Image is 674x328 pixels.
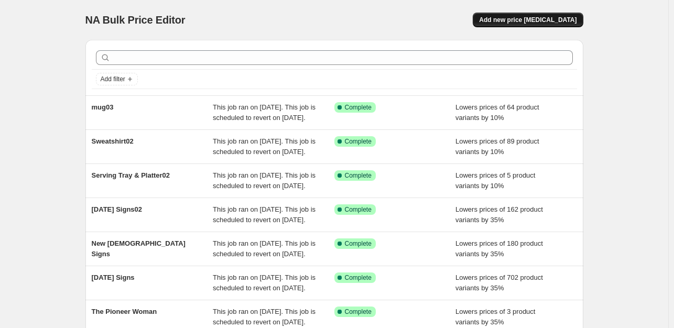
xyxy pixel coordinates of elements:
[92,171,170,179] span: Serving Tray & Platter02
[345,205,372,214] span: Complete
[213,274,316,292] span: This job ran on [DATE]. This job is scheduled to revert on [DATE].
[92,205,143,213] span: [DATE] Signs02
[101,75,125,83] span: Add filter
[213,137,316,156] span: This job ran on [DATE]. This job is scheduled to revert on [DATE].
[92,137,134,145] span: Sweatshirt02
[455,274,543,292] span: Lowers prices of 702 product variants by 35%
[345,103,372,112] span: Complete
[213,171,316,190] span: This job ran on [DATE]. This job is scheduled to revert on [DATE].
[92,239,186,258] span: New [DEMOGRAPHIC_DATA] Signs
[92,274,135,281] span: [DATE] Signs
[473,13,583,27] button: Add new price [MEDICAL_DATA]
[479,16,577,24] span: Add new price [MEDICAL_DATA]
[213,308,316,326] span: This job ran on [DATE]. This job is scheduled to revert on [DATE].
[455,171,535,190] span: Lowers prices of 5 product variants by 10%
[85,14,186,26] span: NA Bulk Price Editor
[213,103,316,122] span: This job ran on [DATE]. This job is scheduled to revert on [DATE].
[92,308,157,315] span: The Pioneer Woman
[455,308,535,326] span: Lowers prices of 3 product variants by 35%
[345,239,372,248] span: Complete
[455,205,543,224] span: Lowers prices of 162 product variants by 35%
[345,308,372,316] span: Complete
[345,137,372,146] span: Complete
[455,239,543,258] span: Lowers prices of 180 product variants by 35%
[455,137,539,156] span: Lowers prices of 89 product variants by 10%
[96,73,138,85] button: Add filter
[455,103,539,122] span: Lowers prices of 64 product variants by 10%
[92,103,114,111] span: mug03
[345,274,372,282] span: Complete
[345,171,372,180] span: Complete
[213,239,316,258] span: This job ran on [DATE]. This job is scheduled to revert on [DATE].
[213,205,316,224] span: This job ran on [DATE]. This job is scheduled to revert on [DATE].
